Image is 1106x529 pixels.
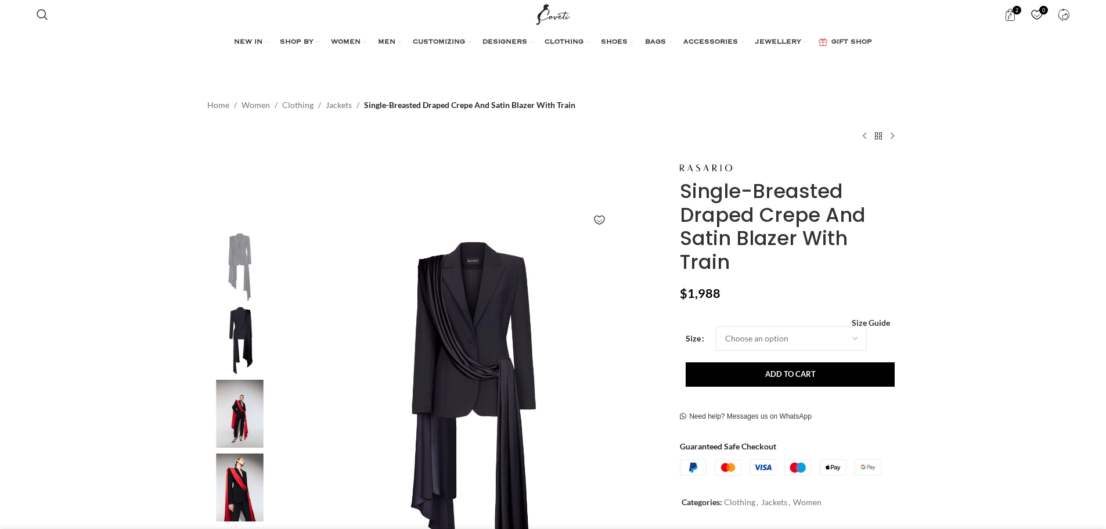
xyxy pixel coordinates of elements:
[601,38,628,47] span: SHOES
[788,496,790,509] span: ,
[378,38,395,47] span: MEN
[683,38,738,47] span: ACCESSORIES
[793,497,822,507] a: Women
[1025,3,1049,26] div: My Wishlist
[282,99,314,111] a: Clothing
[686,332,704,345] label: Size
[204,233,275,301] img: Rasario Single-Breasted Draped Crepe And Satin Blazer With Train
[378,31,401,54] a: MEN
[545,38,583,47] span: CLOTHING
[680,164,732,171] img: Rasario
[680,459,881,476] img: guaranteed-safe-checkout-bordered.j
[645,31,672,54] a: BAGS
[534,9,572,19] a: Site logo
[1039,6,1048,15] span: 0
[545,31,589,54] a: CLOTHING
[207,99,229,111] a: Home
[683,31,744,54] a: ACCESSORIES
[756,496,758,509] span: ,
[234,38,262,47] span: NEW IN
[819,38,827,46] img: GiftBag
[601,31,633,54] a: SHOES
[761,497,787,507] a: Jackets
[364,99,575,111] span: Single-Breasted Draped Crepe And Satin Blazer With Train
[831,38,872,47] span: GIFT SHOP
[482,38,527,47] span: DESIGNERS
[413,38,465,47] span: CUSTOMIZING
[331,31,366,54] a: WOMEN
[204,380,275,448] img: Rasario dresses
[682,497,722,507] span: Categories:
[31,3,54,26] a: Search
[680,441,776,451] strong: Guaranteed Safe Checkout
[819,31,872,54] a: GIFT SHOP
[207,99,575,111] nav: Breadcrumb
[858,129,871,143] a: Previous product
[998,3,1022,26] a: 2
[680,412,812,422] a: Need help? Messages us on WhatsApp
[680,179,899,274] h1: Single-Breasted Draped Crepe And Satin Blazer With Train
[413,31,471,54] a: CUSTOMIZING
[755,38,801,47] span: JEWELLERY
[331,38,361,47] span: WOMEN
[755,31,807,54] a: JEWELLERY
[686,362,895,387] button: Add to cart
[31,31,1076,54] div: Main navigation
[645,38,666,47] span: BAGS
[242,99,270,111] a: Women
[204,454,275,521] img: Rasario
[885,129,899,143] a: Next product
[680,286,720,301] bdi: 1,988
[724,497,755,507] a: Clothing
[680,286,687,301] span: $
[280,31,319,54] a: SHOP BY
[1013,6,1021,15] span: 2
[326,99,352,111] a: Jackets
[482,31,533,54] a: DESIGNERS
[280,38,314,47] span: SHOP BY
[234,31,268,54] a: NEW IN
[204,307,275,375] img: Rasario dress
[1025,3,1049,26] a: 0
